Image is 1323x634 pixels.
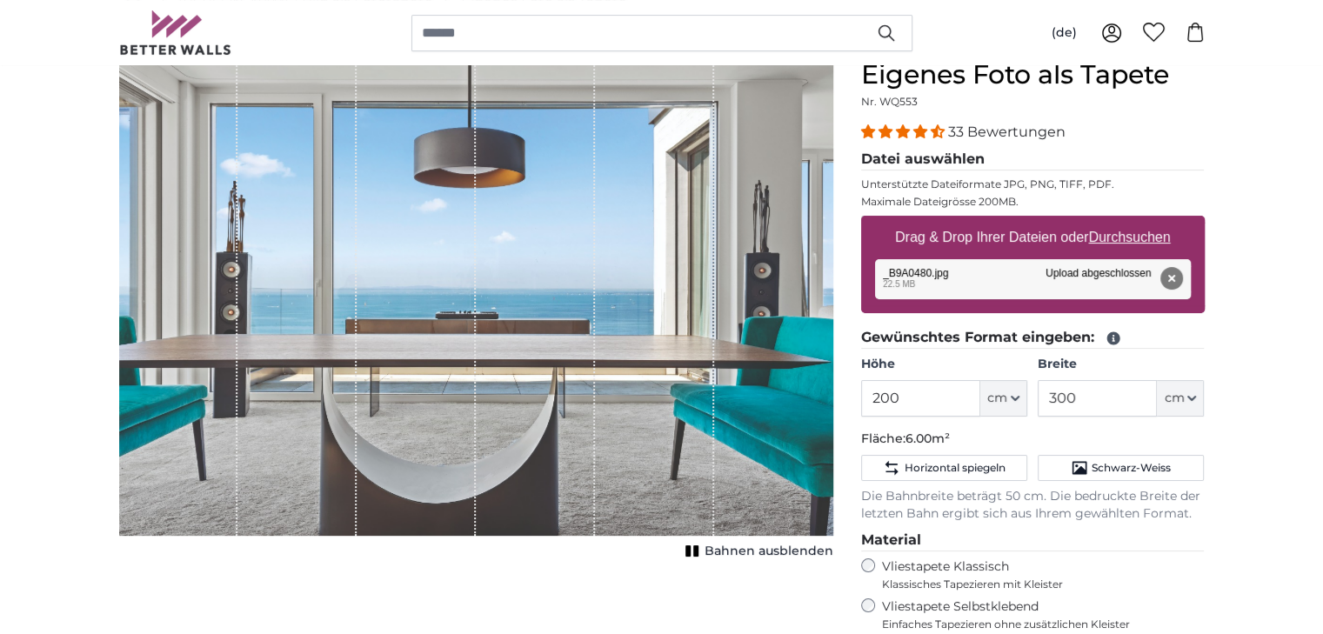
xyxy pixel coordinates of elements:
legend: Material [861,530,1205,551]
button: Horizontal spiegeln [861,455,1027,481]
p: Maximale Dateigrösse 200MB. [861,195,1205,209]
span: 33 Bewertungen [948,123,1066,140]
p: Unterstützte Dateiformate JPG, PNG, TIFF, PDF. [861,177,1205,191]
legend: Gewünschtes Format eingeben: [861,327,1205,349]
span: cm [1164,390,1184,407]
label: Höhe [861,356,1027,373]
button: (de) [1038,17,1091,49]
span: Einfaches Tapezieren ohne zusätzlichen Kleister [882,617,1205,631]
div: 1 of 1 [119,59,833,564]
p: Die Bahnbreite beträgt 50 cm. Die bedruckte Breite der letzten Bahn ergibt sich aus Ihrem gewählt... [861,488,1205,523]
span: Schwarz-Weiss [1092,461,1171,475]
img: Betterwalls [119,10,232,55]
label: Drag & Drop Ihrer Dateien oder [888,220,1178,255]
span: Klassisches Tapezieren mit Kleister [882,577,1190,591]
button: cm [980,380,1027,417]
legend: Datei auswählen [861,149,1205,170]
span: 4.33 stars [861,123,948,140]
u: Durchsuchen [1088,230,1170,244]
span: Bahnen ausblenden [705,543,833,560]
p: Fläche: [861,430,1205,448]
button: Bahnen ausblenden [680,539,833,564]
label: Vliestapete Selbstklebend [882,598,1205,631]
button: cm [1157,380,1204,417]
label: Breite [1038,356,1204,373]
span: 6.00m² [905,430,950,446]
span: cm [987,390,1007,407]
span: Horizontal spiegeln [904,461,1005,475]
span: Nr. WQ553 [861,95,918,108]
label: Vliestapete Klassisch [882,558,1190,591]
button: Schwarz-Weiss [1038,455,1204,481]
h1: Eigenes Foto als Tapete [861,59,1205,90]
